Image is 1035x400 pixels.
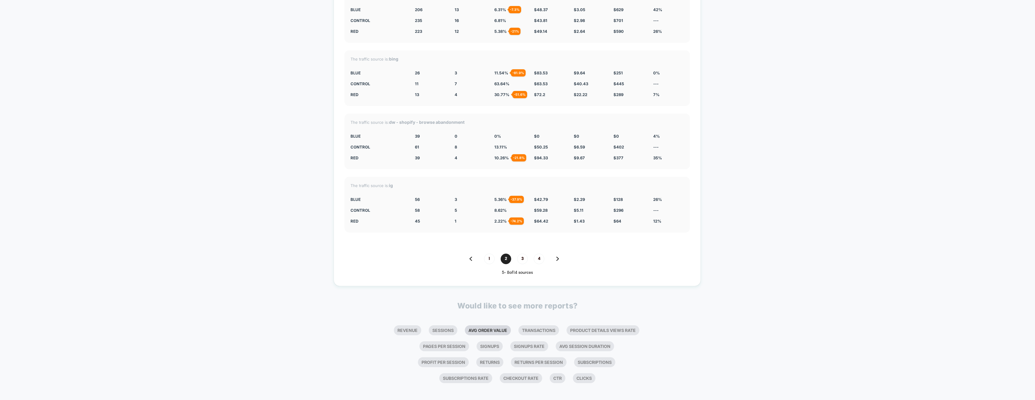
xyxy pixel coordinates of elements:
span: 39 [415,155,420,160]
li: Product Details Views Rate [567,325,639,335]
span: 206 [415,7,422,12]
span: $ 0 [574,134,579,139]
span: 3 [517,254,528,264]
div: - 7.3 % [508,6,521,13]
span: $ 40.43 [574,81,588,86]
li: Returns Per Session [511,357,567,367]
span: 5.36 % [494,197,507,202]
span: 11 [415,81,419,86]
span: $ 59.28 [534,208,548,213]
span: $ 64 [613,219,621,223]
span: 4 [455,92,457,97]
span: $ 0 [534,134,539,139]
span: 58 [415,208,420,213]
span: $ 22.22 [574,92,587,97]
li: Avg Order Value [465,325,511,335]
li: Pages Per Session [419,341,469,351]
div: Red [351,155,406,160]
span: 6.81 % [494,18,506,23]
div: 4% [653,134,684,139]
span: $ 289 [613,92,623,97]
span: 3 [455,70,457,75]
span: 7 [455,81,457,86]
div: Blue [351,197,406,202]
span: $ 251 [613,70,623,75]
div: 12% [653,219,684,223]
li: Sessions [429,325,457,335]
div: 0% [653,70,684,75]
span: $ 64.42 [534,219,548,223]
li: Profit Per Session [418,357,469,367]
li: Signups [477,341,503,351]
span: 13 [415,92,419,97]
span: $ 9.64 [574,70,585,75]
span: $ 2.64 [574,29,585,34]
div: CONTROL [351,18,406,23]
div: CONTROL [351,145,406,149]
p: Would like to see more reports? [457,301,578,310]
span: $ 2.98 [574,18,585,23]
div: 5 - 8 of 14 sources [344,270,690,275]
span: 0 % [494,134,501,139]
div: --- [653,81,684,86]
span: $ 3.05 [574,7,585,12]
span: 61 [415,145,419,149]
div: Blue [351,70,406,75]
span: 12 [455,29,459,34]
span: $ 701 [613,18,623,23]
span: $ 63.53 [534,81,548,86]
span: $ 83.53 [534,70,548,75]
span: 26 [415,70,420,75]
span: $ 94.33 [534,155,548,160]
div: - 74.2 % [509,217,524,225]
span: $ 590 [613,29,624,34]
img: pagination forward [556,257,559,261]
span: 45 [415,219,420,223]
span: $ 50.25 [534,145,548,149]
span: $ 6.59 [574,145,585,149]
span: 8 [455,145,457,149]
span: $ 296 [613,208,623,213]
img: pagination back [469,257,472,261]
div: 35% [653,155,684,160]
span: 4 [534,254,544,264]
li: Signups Rate [510,341,548,351]
span: 16 [455,18,459,23]
strong: ig [389,183,393,188]
span: $ 42.79 [534,197,548,202]
span: $ 0 [613,134,619,139]
span: 1 [455,219,456,223]
span: 235 [415,18,422,23]
li: Ctr [550,373,565,383]
span: 13 [455,7,459,12]
span: $ 402 [613,145,624,149]
div: 26% [653,197,684,202]
div: - 21.8 % [511,154,526,161]
div: Blue [351,134,406,139]
span: $ 128 [613,197,623,202]
span: $ 43.81 [534,18,547,23]
li: Subscriptions Rate [439,373,492,383]
span: 0 [455,134,457,139]
strong: bing [389,56,398,61]
div: CONTROL [351,208,406,213]
span: 1 [484,254,495,264]
div: CONTROL [351,81,406,86]
div: The traffic source is: [351,56,684,61]
span: 6.31 % [494,7,506,12]
div: Red [351,219,406,223]
li: Checkout Rate [500,373,542,383]
li: Avg Session Duration [556,341,614,351]
span: 2 [501,254,511,264]
div: 26% [653,29,684,34]
span: 63.64 % [494,81,509,86]
div: - 21 % [509,28,521,35]
span: 3 [455,197,457,202]
div: --- [653,18,684,23]
span: 4 [455,155,457,160]
span: $ 445 [613,81,624,86]
div: 7% [653,92,684,97]
span: 30.77 % [494,92,509,97]
div: - 37.9 % [509,196,524,203]
span: $ 629 [613,7,623,12]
